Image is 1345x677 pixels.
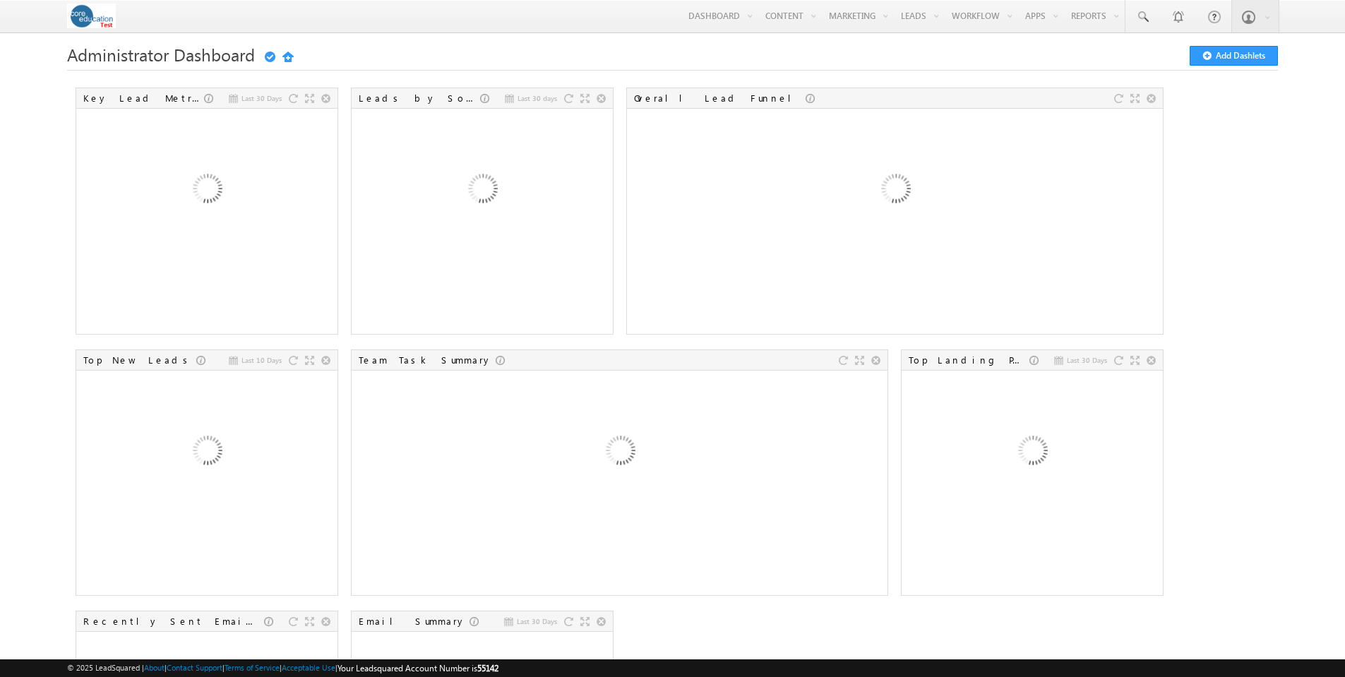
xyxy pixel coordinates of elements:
[83,354,196,366] div: Top New Leads
[1067,354,1107,366] span: Last 30 Days
[909,354,1029,366] div: Top Landing Pages
[1190,46,1278,66] button: Add Dashlets
[241,354,282,366] span: Last 10 Days
[359,615,470,628] div: Email Summary
[359,92,480,104] div: Leads by Sources
[83,92,204,104] div: Key Lead Metrics
[67,661,498,675] span: © 2025 LeadSquared | | | | |
[67,4,116,28] img: Custom Logo
[337,663,498,673] span: Your Leadsquared Account Number is
[167,663,222,672] a: Contact Support
[144,663,165,672] a: About
[359,354,496,366] div: Team Task Summary
[241,92,282,104] span: Last 30 Days
[517,615,557,628] span: Last 30 Days
[282,663,335,672] a: Acceptable Use
[819,115,971,267] img: Loading...
[225,663,280,672] a: Terms of Service
[67,43,255,66] span: Administrator Dashboard
[406,115,558,267] img: Loading...
[518,92,557,104] span: Last 30 days
[544,377,695,529] img: Loading...
[477,663,498,673] span: 55142
[634,92,806,104] div: Overall Lead Funnel
[956,377,1108,529] img: Loading...
[131,115,282,267] img: Loading...
[83,615,264,628] div: Recently Sent Email Campaigns
[131,377,282,529] img: Loading...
